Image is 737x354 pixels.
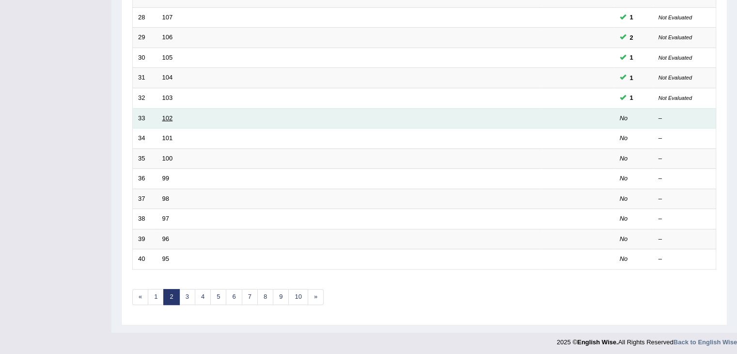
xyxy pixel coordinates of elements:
[162,195,169,202] a: 98
[659,114,711,123] div: –
[133,169,157,189] td: 36
[133,88,157,108] td: 32
[133,249,157,270] td: 40
[659,154,711,163] div: –
[659,134,711,143] div: –
[162,74,173,81] a: 104
[659,75,692,80] small: Not Evaluated
[557,333,737,347] div: 2025 © All Rights Reserved
[162,175,169,182] a: 99
[620,215,628,222] em: No
[195,289,211,305] a: 4
[162,215,169,222] a: 97
[133,48,157,68] td: 30
[674,338,737,346] a: Back to English Wise
[162,134,173,142] a: 101
[659,194,711,204] div: –
[133,189,157,209] td: 37
[626,73,637,83] span: You can still take this question
[133,148,157,169] td: 35
[620,134,628,142] em: No
[659,15,692,20] small: Not Evaluated
[132,289,148,305] a: «
[659,34,692,40] small: Not Evaluated
[659,214,711,224] div: –
[620,114,628,122] em: No
[659,55,692,61] small: Not Evaluated
[659,235,711,244] div: –
[626,32,637,43] span: You can still take this question
[659,255,711,264] div: –
[288,289,308,305] a: 10
[620,155,628,162] em: No
[626,12,637,22] span: You can still take this question
[162,33,173,41] a: 106
[626,93,637,103] span: You can still take this question
[162,54,173,61] a: 105
[659,95,692,101] small: Not Evaluated
[133,229,157,249] td: 39
[162,255,169,262] a: 95
[577,338,618,346] strong: English Wise.
[620,235,628,242] em: No
[308,289,324,305] a: »
[273,289,289,305] a: 9
[162,94,173,101] a: 103
[133,108,157,129] td: 33
[133,129,157,149] td: 34
[148,289,164,305] a: 1
[133,28,157,48] td: 29
[133,68,157,88] td: 31
[257,289,273,305] a: 8
[162,114,173,122] a: 102
[133,7,157,28] td: 28
[163,289,179,305] a: 2
[226,289,242,305] a: 6
[162,155,173,162] a: 100
[162,14,173,21] a: 107
[210,289,226,305] a: 5
[620,195,628,202] em: No
[179,289,195,305] a: 3
[620,175,628,182] em: No
[162,235,169,242] a: 96
[659,174,711,183] div: –
[242,289,258,305] a: 7
[626,52,637,63] span: You can still take this question
[620,255,628,262] em: No
[133,209,157,229] td: 38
